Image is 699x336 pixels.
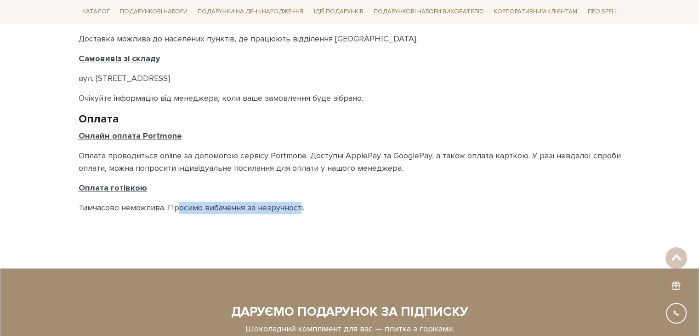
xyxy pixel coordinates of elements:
[79,202,621,214] p: Тимчасово неможлива. Просимо вибачення за незручності.
[79,131,182,141] u: Онлайн оплата Portmone
[116,5,191,19] a: Подарункові набори
[79,72,621,85] p: вул. [STREET_ADDRESS]
[310,5,367,19] a: Ідеї подарунків
[79,92,621,104] p: Очікуйте інформацію від менеджера, коли ваше замовлення буде зібрано.
[79,53,160,64] u: Самовивіз зі складу
[490,4,581,19] a: Корпоративним клієнтам
[79,5,114,19] a: Каталог
[79,183,147,193] u: Оплата готівкою
[194,5,307,19] a: Подарунки на День народження
[79,33,621,45] p: Доставка можлива до населених пунктів, де працюють відділення [GEOGRAPHIC_DATA].
[79,150,621,174] p: Оплата проводиться online за допомогою сервісу Portmone. Доступні ApplePay та GooglePay, а також ...
[79,112,621,126] h2: Оплата
[584,5,620,19] a: Про Spell
[370,4,488,19] a: Подарункові набори вихователю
